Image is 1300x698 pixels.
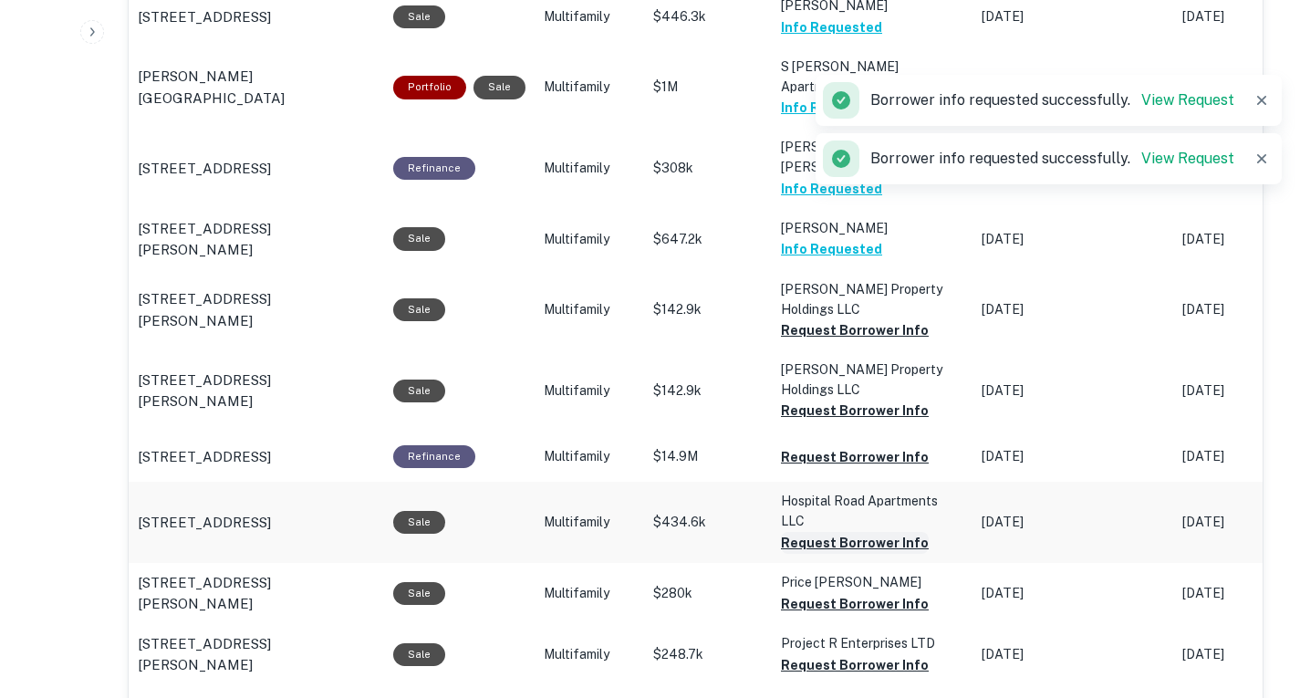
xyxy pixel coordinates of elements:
[781,279,963,319] p: [PERSON_NAME] Property Holdings LLC
[138,512,271,534] p: [STREET_ADDRESS]
[781,57,963,97] p: S [PERSON_NAME] Apartments LLC
[393,380,445,402] div: Sale
[870,89,1234,111] p: Borrower info requested successfully.
[781,218,963,238] p: [PERSON_NAME]
[544,7,635,26] p: Multifamily
[138,288,375,331] a: [STREET_ADDRESS][PERSON_NAME]
[982,7,1164,26] p: [DATE]
[393,298,445,321] div: Sale
[138,158,375,180] a: [STREET_ADDRESS]
[544,300,635,319] p: Multifamily
[544,513,635,532] p: Multifamily
[781,178,882,200] button: Info Requested
[781,16,882,38] button: Info Requested
[653,7,763,26] p: $446.3k
[653,300,763,319] p: $142.9k
[544,78,635,97] p: Multifamily
[393,5,445,28] div: Sale
[393,157,475,180] div: This loan purpose was for refinancing
[653,645,763,664] p: $248.7k
[653,230,763,249] p: $647.2k
[781,137,963,177] p: [PERSON_NAME] [PERSON_NAME] H
[138,512,375,534] a: [STREET_ADDRESS]
[781,593,929,615] button: Request Borrower Info
[544,381,635,401] p: Multifamily
[653,381,763,401] p: $142.9k
[1141,91,1234,109] a: View Request
[544,584,635,603] p: Multifamily
[781,491,963,531] p: Hospital Road Apartments LLC
[781,532,929,554] button: Request Borrower Info
[138,6,375,28] a: [STREET_ADDRESS]
[870,148,1234,170] p: Borrower info requested successfully.
[544,230,635,249] p: Multifamily
[138,158,271,180] p: [STREET_ADDRESS]
[138,446,271,468] p: [STREET_ADDRESS]
[473,76,525,99] div: Sale
[781,633,963,653] p: Project R Enterprises LTD
[781,319,929,341] button: Request Borrower Info
[138,633,375,676] a: [STREET_ADDRESS][PERSON_NAME]
[781,572,963,592] p: Price [PERSON_NAME]
[781,97,882,119] button: Info Requested
[781,654,929,676] button: Request Borrower Info
[393,445,475,468] div: This loan purpose was for refinancing
[138,6,271,28] p: [STREET_ADDRESS]
[781,446,929,468] button: Request Borrower Info
[1141,150,1234,167] a: View Request
[982,230,1164,249] p: [DATE]
[138,446,375,468] a: [STREET_ADDRESS]
[138,66,375,109] a: [PERSON_NAME][GEOGRAPHIC_DATA]
[544,159,635,178] p: Multifamily
[653,513,763,532] p: $434.6k
[653,584,763,603] p: $280k
[544,645,635,664] p: Multifamily
[393,76,466,99] div: This is a portfolio loan with 2 properties
[982,447,1164,466] p: [DATE]
[138,370,375,412] a: [STREET_ADDRESS][PERSON_NAME]
[544,447,635,466] p: Multifamily
[393,227,445,250] div: Sale
[781,359,963,400] p: [PERSON_NAME] Property Holdings LLC
[653,159,763,178] p: $308k
[781,400,929,422] button: Request Borrower Info
[393,643,445,666] div: Sale
[982,300,1164,319] p: [DATE]
[393,582,445,605] div: Sale
[982,381,1164,401] p: [DATE]
[653,447,763,466] p: $14.9M
[1209,552,1300,640] iframe: Chat Widget
[982,513,1164,532] p: [DATE]
[138,572,375,615] a: [STREET_ADDRESS][PERSON_NAME]
[781,238,882,260] button: Info Requested
[982,645,1164,664] p: [DATE]
[138,218,375,261] a: [STREET_ADDRESS][PERSON_NAME]
[393,511,445,534] div: Sale
[982,584,1164,603] p: [DATE]
[653,78,763,97] p: $1M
